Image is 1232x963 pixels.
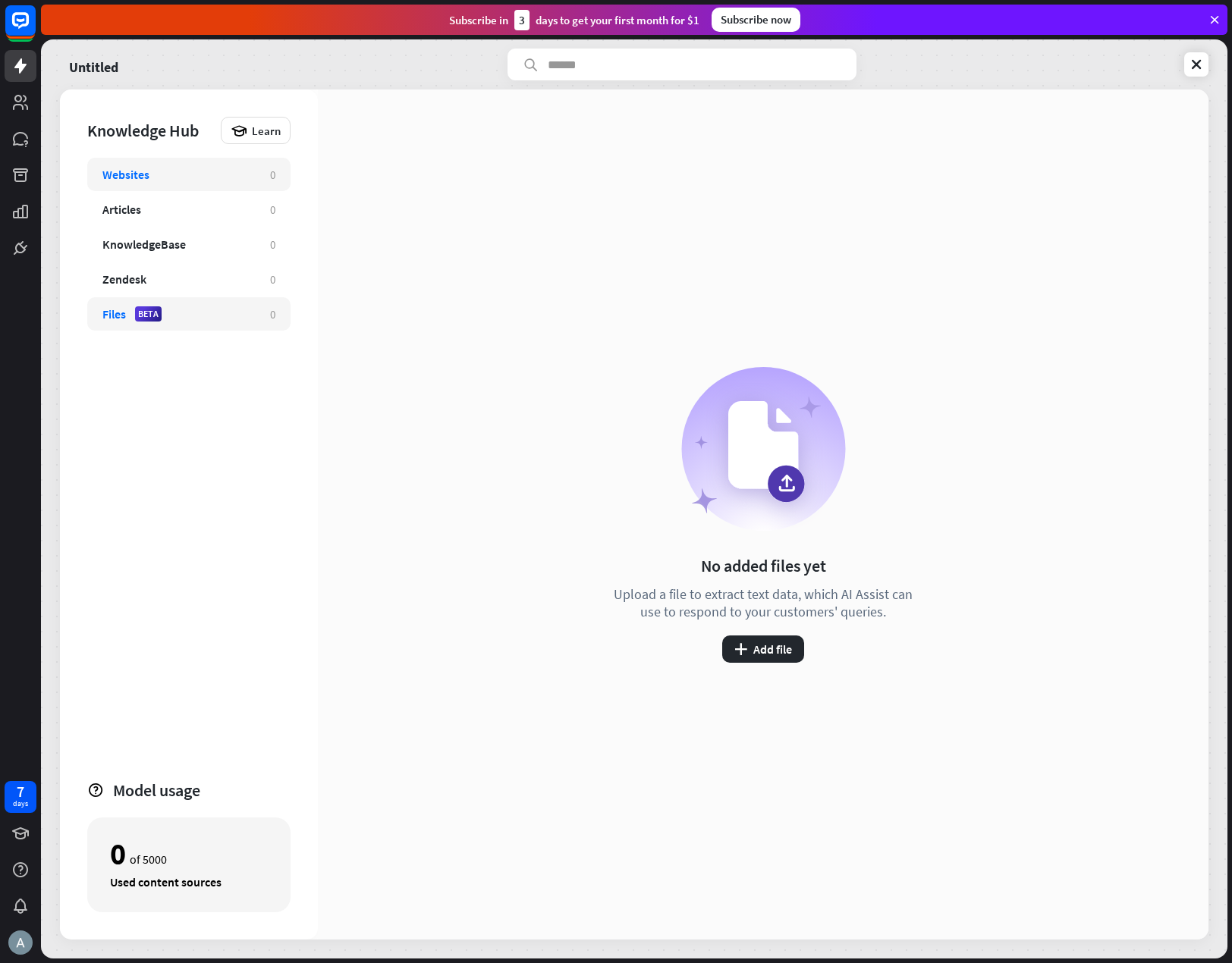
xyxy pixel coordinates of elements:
div: KnowledgeBase [102,237,186,252]
div: BETA [135,306,162,322]
div: No added files yet [701,555,826,576]
div: 3 [514,10,530,30]
div: 0 [270,272,275,287]
button: Open LiveChat chat widget [12,6,58,52]
i: plus [734,643,747,655]
div: of 5000 [110,841,268,867]
div: 0 [270,237,275,252]
div: Subscribe now [712,8,800,32]
div: Subscribe in days to get your first month for $1 [449,10,699,30]
div: Knowledge Hub [87,120,213,141]
div: 0 [270,202,275,217]
div: days [13,798,28,809]
div: 0 [110,841,126,867]
div: Zendesk [102,271,146,287]
div: Upload a file to extract text data, which AI Assist can use to respond to your customers' queries. [608,585,919,620]
a: Untitled [69,49,118,80]
div: Used content sources [110,874,268,889]
button: plusAdd file [722,635,804,663]
div: 7 [17,785,24,798]
a: 7 days [5,781,36,813]
div: Files [102,306,126,322]
span: Learn [252,124,281,138]
div: Model usage [113,779,291,801]
div: 0 [270,168,275,182]
div: Websites [102,167,149,182]
div: Articles [102,202,141,217]
div: 0 [270,307,275,322]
